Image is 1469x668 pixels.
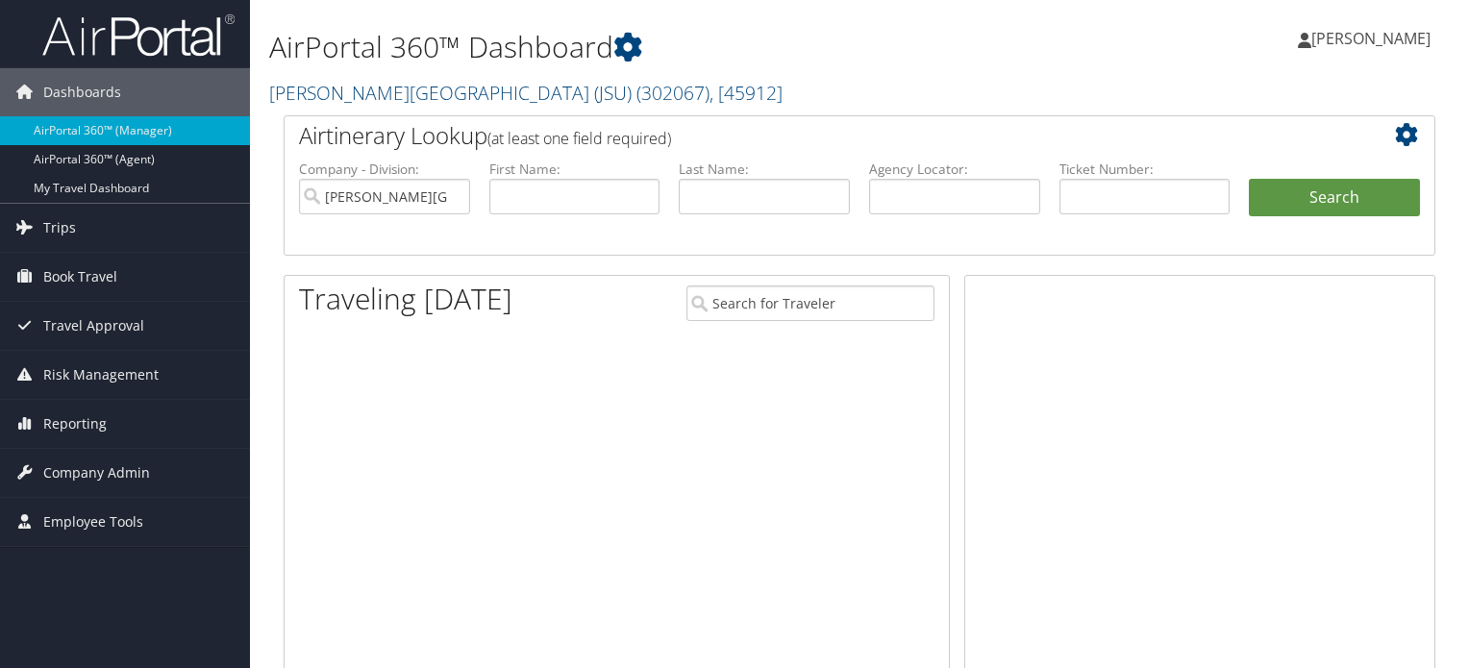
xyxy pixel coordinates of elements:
[636,80,710,106] span: ( 302067 )
[489,160,660,179] label: First Name:
[43,498,143,546] span: Employee Tools
[43,253,117,301] span: Book Travel
[43,351,159,399] span: Risk Management
[269,27,1057,67] h1: AirPortal 360™ Dashboard
[43,204,76,252] span: Trips
[1059,160,1231,179] label: Ticket Number:
[1298,10,1450,67] a: [PERSON_NAME]
[299,160,470,179] label: Company - Division:
[43,449,150,497] span: Company Admin
[686,285,934,321] input: Search for Traveler
[43,68,121,116] span: Dashboards
[679,160,850,179] label: Last Name:
[43,302,144,350] span: Travel Approval
[1249,179,1420,217] button: Search
[710,80,783,106] span: , [ 45912 ]
[43,400,107,448] span: Reporting
[299,279,512,319] h1: Traveling [DATE]
[1311,28,1431,49] span: [PERSON_NAME]
[42,12,235,58] img: airportal-logo.png
[487,128,671,149] span: (at least one field required)
[269,80,783,106] a: [PERSON_NAME][GEOGRAPHIC_DATA] (JSU)
[869,160,1040,179] label: Agency Locator:
[299,119,1324,152] h2: Airtinerary Lookup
